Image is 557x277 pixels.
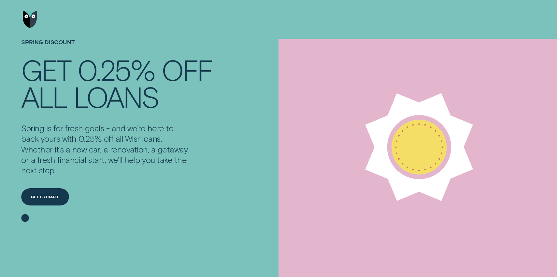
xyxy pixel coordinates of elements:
img: Wisr [23,11,37,28]
h4: Get 0.25% off all loans [21,56,212,110]
div: off [162,56,212,83]
div: 0.25% [78,56,155,83]
a: Get estimate [21,188,69,205]
div: loans [74,83,159,110]
div: Get [21,56,71,83]
h1: SPRING DISCOUNT [21,39,212,56]
p: Spring is for fresh goals - and we’re here to back yours with 0.25% off all Wisr loans. Whether i... [21,123,189,175]
div: all [21,83,67,110]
